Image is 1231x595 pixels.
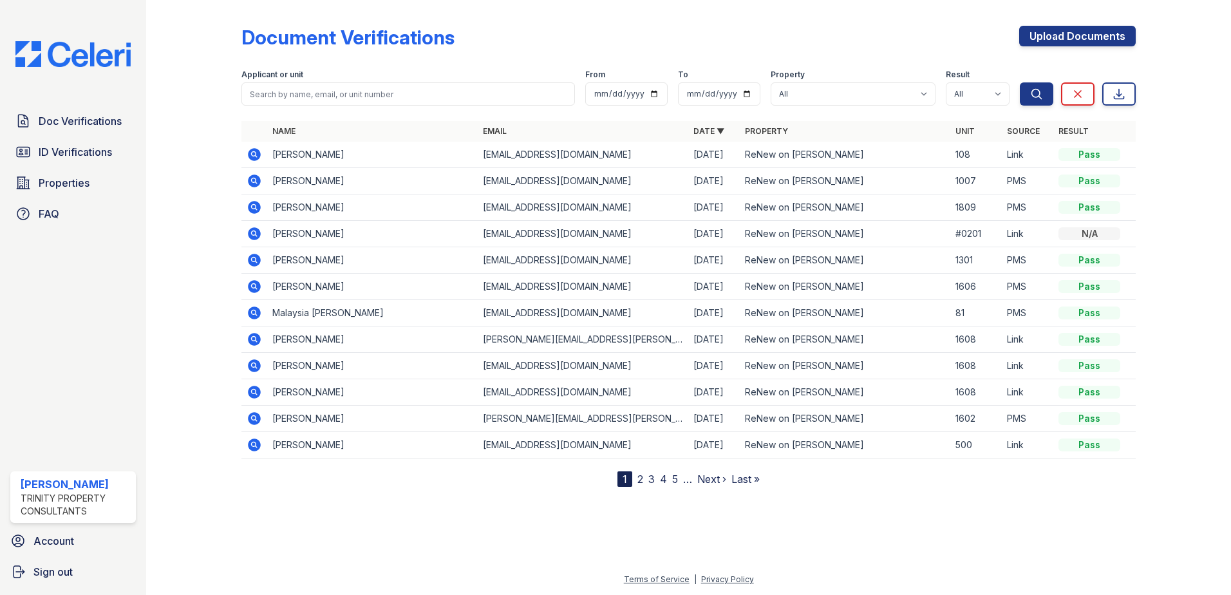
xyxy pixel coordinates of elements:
a: Terms of Service [624,574,690,584]
td: [DATE] [688,300,740,326]
div: Document Verifications [241,26,455,49]
div: [PERSON_NAME] [21,477,131,492]
td: [DATE] [688,326,740,353]
td: [PERSON_NAME] [267,142,478,168]
td: 1606 [950,274,1002,300]
a: Account [5,528,141,554]
td: [EMAIL_ADDRESS][DOMAIN_NAME] [478,432,688,458]
td: ReNew on [PERSON_NAME] [740,168,950,194]
a: Properties [10,170,136,196]
div: Pass [1058,201,1120,214]
td: 81 [950,300,1002,326]
td: Link [1002,432,1053,458]
td: 108 [950,142,1002,168]
td: [EMAIL_ADDRESS][DOMAIN_NAME] [478,379,688,406]
td: [DATE] [688,353,740,379]
td: 500 [950,432,1002,458]
td: [PERSON_NAME] [267,379,478,406]
td: [PERSON_NAME][EMAIL_ADDRESS][PERSON_NAME][DOMAIN_NAME] [478,406,688,432]
span: ID Verifications [39,144,112,160]
td: PMS [1002,168,1053,194]
span: … [683,471,692,487]
div: Pass [1058,386,1120,399]
td: [DATE] [688,274,740,300]
a: Date ▼ [693,126,724,136]
td: [DATE] [688,247,740,274]
td: PMS [1002,300,1053,326]
td: [PERSON_NAME][EMAIL_ADDRESS][PERSON_NAME][DOMAIN_NAME] [478,326,688,353]
div: N/A [1058,227,1120,240]
div: Pass [1058,148,1120,161]
td: [EMAIL_ADDRESS][DOMAIN_NAME] [478,353,688,379]
a: Sign out [5,559,141,585]
a: Email [483,126,507,136]
a: Doc Verifications [10,108,136,134]
a: 4 [660,473,667,486]
a: Source [1007,126,1040,136]
label: Property [771,70,805,80]
td: ReNew on [PERSON_NAME] [740,142,950,168]
a: ID Verifications [10,139,136,165]
td: [PERSON_NAME] [267,274,478,300]
td: ReNew on [PERSON_NAME] [740,406,950,432]
td: [EMAIL_ADDRESS][DOMAIN_NAME] [478,221,688,247]
td: [PERSON_NAME] [267,406,478,432]
td: 1608 [950,379,1002,406]
td: [PERSON_NAME] [267,353,478,379]
td: PMS [1002,274,1053,300]
td: [DATE] [688,221,740,247]
td: [PERSON_NAME] [267,247,478,274]
a: Upload Documents [1019,26,1136,46]
label: To [678,70,688,80]
div: 1 [617,471,632,487]
a: Result [1058,126,1089,136]
img: CE_Logo_Blue-a8612792a0a2168367f1c8372b55b34899dd931a85d93a1a3d3e32e68fde9ad4.png [5,41,141,67]
div: | [694,574,697,584]
div: Pass [1058,307,1120,319]
td: [EMAIL_ADDRESS][DOMAIN_NAME] [478,274,688,300]
div: Pass [1058,439,1120,451]
td: [DATE] [688,406,740,432]
td: [PERSON_NAME] [267,326,478,353]
td: 1007 [950,168,1002,194]
td: ReNew on [PERSON_NAME] [740,194,950,221]
a: Privacy Policy [701,574,754,584]
td: [PERSON_NAME] [267,432,478,458]
td: PMS [1002,194,1053,221]
td: ReNew on [PERSON_NAME] [740,326,950,353]
td: ReNew on [PERSON_NAME] [740,247,950,274]
span: Account [33,533,74,549]
td: ReNew on [PERSON_NAME] [740,432,950,458]
input: Search by name, email, or unit number [241,82,575,106]
td: Link [1002,326,1053,353]
a: Property [745,126,788,136]
td: [EMAIL_ADDRESS][DOMAIN_NAME] [478,194,688,221]
div: Pass [1058,280,1120,293]
td: Link [1002,353,1053,379]
div: Pass [1058,359,1120,372]
a: Name [272,126,296,136]
span: FAQ [39,206,59,222]
td: [DATE] [688,168,740,194]
a: 5 [672,473,678,486]
td: PMS [1002,406,1053,432]
a: Next › [697,473,726,486]
td: [EMAIL_ADDRESS][DOMAIN_NAME] [478,247,688,274]
td: [PERSON_NAME] [267,221,478,247]
label: From [585,70,605,80]
td: [EMAIL_ADDRESS][DOMAIN_NAME] [478,300,688,326]
td: Malaysia [PERSON_NAME] [267,300,478,326]
td: [EMAIL_ADDRESS][DOMAIN_NAME] [478,142,688,168]
a: Unit [955,126,975,136]
td: ReNew on [PERSON_NAME] [740,274,950,300]
td: #0201 [950,221,1002,247]
a: Last » [731,473,760,486]
a: 3 [648,473,655,486]
td: [PERSON_NAME] [267,194,478,221]
td: [PERSON_NAME] [267,168,478,194]
div: Pass [1058,333,1120,346]
a: 2 [637,473,643,486]
td: 1809 [950,194,1002,221]
a: FAQ [10,201,136,227]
